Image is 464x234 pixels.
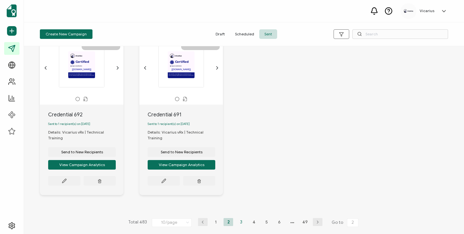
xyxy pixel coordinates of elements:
ion-icon: chevron forward outline [215,65,220,70]
div: Details: Vicarius vRx | Technical Training [148,129,223,141]
span: Total 483 [128,218,147,227]
li: 3 [236,218,246,226]
li: 1 [211,218,220,226]
li: 2 [224,218,233,226]
span: Scheduled [230,29,259,39]
span: Sent [259,29,277,39]
ion-icon: chevron back outline [143,65,148,70]
button: View Campaign Analytics [148,160,215,170]
iframe: Chat Widget [432,203,464,234]
div: Credential 691 [148,111,223,119]
div: Credential 692 [48,111,123,119]
span: Sent to 1 recipient(s) on [DATE] [48,122,90,126]
li: 5 [262,218,271,226]
img: fe38e04f-28e2-42d5-ac61-7e20dad00ce0.png [404,9,413,12]
span: Send to New Recipients [61,150,103,154]
span: Sent to 1 recipient(s) on [DATE] [148,122,190,126]
input: Search [352,29,448,39]
img: sertifier-logomark-colored.svg [7,4,17,17]
h5: Vicarius [420,9,434,13]
span: Draft [210,29,230,39]
ion-icon: chevron forward outline [115,65,120,70]
button: Create New Campaign [40,29,92,39]
span: Go to [332,218,360,227]
ion-icon: chevron back outline [43,65,48,70]
div: Details: Vicarius vRx | Technical Training [48,129,123,141]
input: Select [152,218,192,227]
button: View Campaign Analytics [48,160,116,170]
li: 4 [249,218,259,226]
button: Send to New Recipients [48,147,116,157]
span: Create New Campaign [46,32,87,36]
li: 49 [300,218,310,226]
span: Send to New Recipients [161,150,203,154]
li: 6 [275,218,284,226]
button: Send to New Recipients [148,147,215,157]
